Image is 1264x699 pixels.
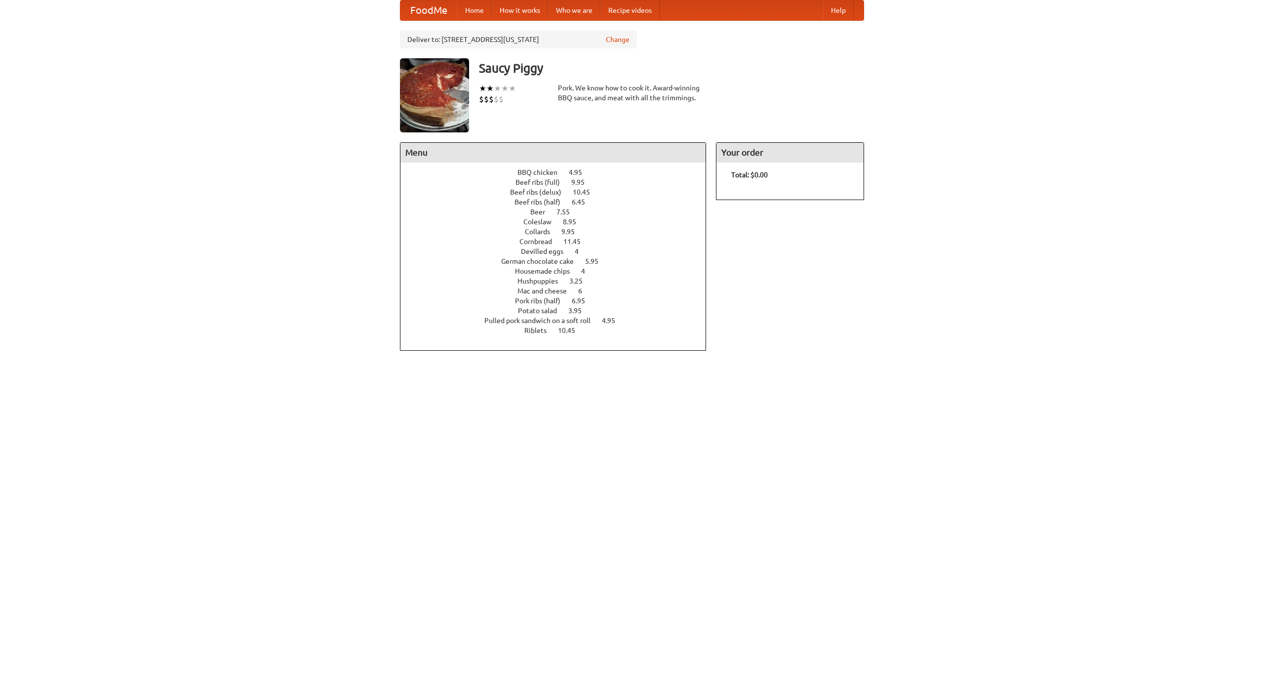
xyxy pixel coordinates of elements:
span: Housemade chips [515,267,580,275]
a: Mac and cheese 6 [517,287,600,295]
a: Beer 7.55 [530,208,588,216]
li: $ [499,94,504,105]
a: Cornbread 11.45 [519,238,599,246]
span: 4 [581,267,595,275]
span: Beef ribs (half) [514,198,570,206]
a: Recipe videos [600,0,660,20]
span: Mac and cheese [517,287,577,295]
a: FoodMe [400,0,457,20]
span: Pulled pork sandwich on a soft roll [484,317,600,325]
a: How it works [492,0,548,20]
span: Coleslaw [523,218,561,226]
img: angular.jpg [400,58,469,132]
span: Cornbread [519,238,562,246]
a: Beef ribs (delux) 10.45 [510,188,608,196]
span: Hushpuppies [517,277,568,285]
span: Riblets [524,327,556,334]
span: 7.55 [556,208,580,216]
a: Beef ribs (half) 6.45 [514,198,603,206]
a: Pulled pork sandwich on a soft roll 4.95 [484,317,633,325]
span: 6.45 [572,198,595,206]
a: Who we are [548,0,600,20]
span: 3.25 [569,277,592,285]
h4: Your order [716,143,864,163]
span: Potato salad [518,307,567,315]
span: Collards [525,228,560,236]
span: 6 [578,287,592,295]
span: 9.95 [571,178,594,186]
div: Deliver to: [STREET_ADDRESS][US_STATE] [400,31,637,48]
span: Devilled eggs [521,247,573,255]
span: 5.95 [585,257,608,265]
span: 10.45 [558,327,585,334]
li: $ [494,94,499,105]
a: Riblets 10.45 [524,327,593,334]
a: Coleslaw 8.95 [523,218,594,226]
li: ★ [479,83,486,94]
span: Beef ribs (delux) [510,188,571,196]
li: $ [479,94,484,105]
li: ★ [486,83,494,94]
a: Collards 9.95 [525,228,593,236]
a: German chocolate cake 5.95 [501,257,617,265]
span: Beef ribs (full) [515,178,570,186]
a: Pork ribs (half) 6.95 [515,297,603,305]
a: Devilled eggs 4 [521,247,597,255]
span: 4.95 [602,317,625,325]
li: ★ [509,83,516,94]
a: Home [457,0,492,20]
a: Hushpuppies 3.25 [517,277,601,285]
span: 8.95 [563,218,586,226]
span: Pork ribs (half) [515,297,570,305]
a: BBQ chicken 4.95 [517,168,600,176]
span: 6.95 [572,297,595,305]
span: 4.95 [569,168,592,176]
span: 11.45 [563,238,591,246]
h4: Menu [400,143,706,163]
li: ★ [501,83,509,94]
span: BBQ chicken [517,168,567,176]
a: Beef ribs (full) 9.95 [515,178,603,186]
a: Change [606,35,630,44]
li: $ [489,94,494,105]
b: Total: $0.00 [731,171,768,179]
h3: Saucy Piggy [479,58,864,78]
a: Help [823,0,854,20]
li: $ [484,94,489,105]
span: 3.95 [568,307,592,315]
span: Beer [530,208,555,216]
span: 4 [575,247,589,255]
span: German chocolate cake [501,257,584,265]
a: Housemade chips 4 [515,267,603,275]
span: 10.45 [573,188,600,196]
a: Potato salad 3.95 [518,307,600,315]
li: ★ [494,83,501,94]
div: Pork. We know how to cook it. Award-winning BBQ sauce, and meat with all the trimmings. [558,83,706,103]
span: 9.95 [561,228,585,236]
